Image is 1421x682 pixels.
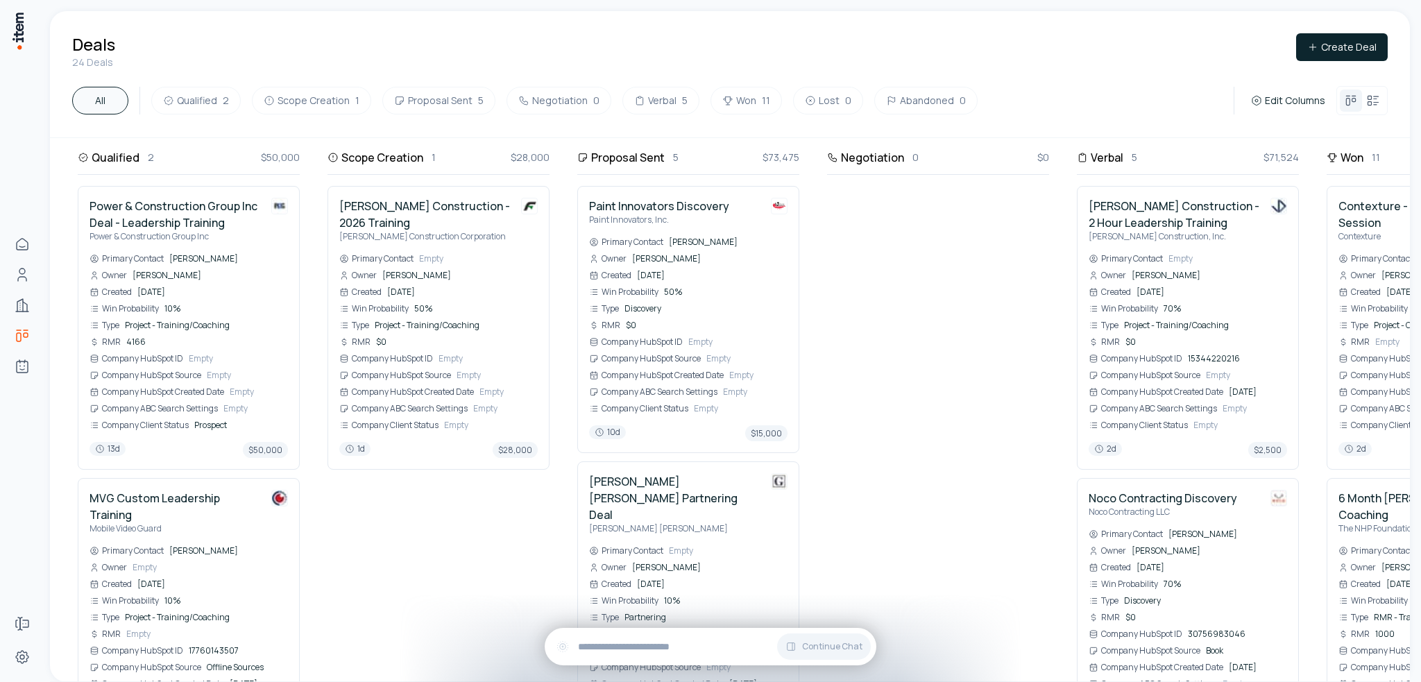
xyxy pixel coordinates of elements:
[223,403,288,414] span: Empty
[1089,629,1182,640] div: Company HubSpot ID
[90,442,126,458] button: 13d
[8,352,36,380] a: Agents
[706,353,788,364] span: Empty
[589,403,688,414] div: Company Client Status
[90,562,127,573] div: Owner
[589,353,701,364] div: Company HubSpot Source
[1265,94,1325,108] span: Edit Columns
[771,198,788,214] img: Paint Innovators, Inc.
[1089,353,1182,364] div: Company HubSpot ID
[771,473,788,490] img: Greenberg Gibbons
[207,370,288,381] span: Empty
[1137,287,1287,298] span: [DATE]
[664,287,788,298] span: 50%
[90,370,201,381] div: Company HubSpot Source
[339,386,474,398] div: Company HubSpot Created Date
[589,562,627,573] div: Owner
[1089,662,1223,673] div: Company HubSpot Created Date
[148,150,154,165] p: 2
[1338,545,1413,556] div: Primary Contact
[1338,442,1372,456] span: 2d
[1089,545,1126,556] div: Owner
[1089,403,1217,414] div: Company ABC Search Settings
[632,253,788,264] span: [PERSON_NAME]
[90,490,260,523] h4: MVG Custom Leadership Training
[339,198,510,231] h4: [PERSON_NAME] Construction - 2026 Training
[624,612,788,623] span: Partnering
[1124,320,1287,331] span: Project - Training/Coaching
[271,198,288,214] img: Power & Construction Group Inc
[339,231,510,242] p: [PERSON_NAME] Construction Corporation
[589,303,619,314] div: Type
[637,270,788,281] span: [DATE]
[339,287,382,298] div: Created
[252,87,371,114] button: Scope Creation1
[589,253,627,264] div: Owner
[589,214,729,225] p: Paint Innovators, Inc.
[1263,150,1299,165] span: $71,524
[1223,403,1287,414] span: Empty
[1338,562,1376,573] div: Owner
[1089,490,1237,506] h4: Noco Contracting Discovery
[1338,270,1376,281] div: Owner
[479,386,538,398] span: Empty
[90,662,201,673] div: Company HubSpot Source
[90,303,159,314] div: Win Probability
[511,150,550,165] span: $28,000
[589,425,626,441] button: 10d
[90,320,119,331] div: Type
[8,291,36,319] a: Companies
[632,562,788,573] span: [PERSON_NAME]
[745,425,788,441] span: $15,000
[169,545,288,556] span: [PERSON_NAME]
[8,610,36,638] a: Forms
[669,237,788,248] span: [PERSON_NAME]
[589,198,788,441] a: Paint Innovators DiscoveryPaint Innovators, Inc.Paint Innovators, Inc.Primary Contact[PERSON_NAME...
[133,562,288,573] span: Empty
[355,94,359,108] span: 1
[589,287,658,298] div: Win Probability
[673,150,679,165] p: 5
[593,94,599,108] span: 0
[261,150,300,165] span: $50,000
[387,287,538,298] span: [DATE]
[90,442,126,456] span: 13d
[912,150,919,165] p: 0
[1338,612,1368,623] div: Type
[845,94,851,108] span: 0
[339,353,433,364] div: Company HubSpot ID
[230,386,288,398] span: Empty
[382,270,538,281] span: [PERSON_NAME]
[339,420,439,431] div: Company Client Status
[1089,270,1126,281] div: Owner
[1089,303,1158,314] div: Win Probability
[137,579,288,590] span: [DATE]
[341,149,423,166] h3: Scope Creation
[90,287,132,298] div: Created
[1089,442,1122,456] span: 2d
[223,94,229,108] span: 2
[729,370,788,381] span: Empty
[622,87,699,114] button: Verbal5
[339,270,377,281] div: Owner
[1089,198,1259,231] h4: [PERSON_NAME] Construction - 2 Hour Leadership Training
[133,270,288,281] span: [PERSON_NAME]
[637,579,788,590] span: [DATE]
[1125,612,1287,623] span: $0
[1188,629,1287,640] span: 30756983046
[90,629,121,640] div: RMR
[1089,198,1287,458] a: [PERSON_NAME] Construction - 2 Hour Leadership Training[PERSON_NAME] Construction, Inc.Dustin Con...
[589,386,717,398] div: Company ABC Search Settings
[507,87,611,114] button: Negotiation0
[376,336,538,348] span: $0
[1338,336,1370,348] div: RMR
[1125,336,1287,348] span: $0
[90,270,127,281] div: Owner
[339,442,371,458] button: 1d
[589,473,760,523] h4: [PERSON_NAME] [PERSON_NAME] Partnering Deal
[669,545,788,556] span: Empty
[521,198,538,214] img: Floyd Construction Corporation
[589,270,631,281] div: Created
[710,87,782,114] button: Won11
[1229,662,1287,673] span: [DATE]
